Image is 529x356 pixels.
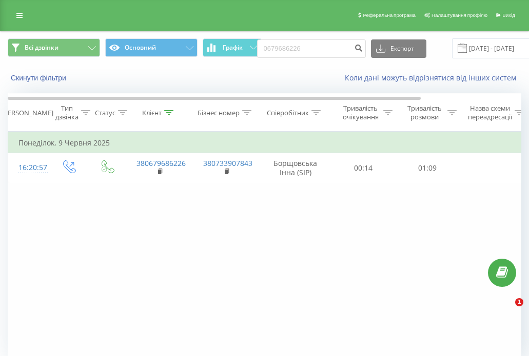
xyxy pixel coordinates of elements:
[105,38,198,57] button: Основний
[494,298,519,323] iframe: Intercom live chat
[515,298,523,306] span: 1
[203,38,262,57] button: Графік
[8,38,100,57] button: Всі дзвінки
[198,109,240,117] div: Бізнес номер
[432,12,487,18] span: Налаштування профілю
[340,104,381,121] div: Тривалість очікування
[203,158,252,168] a: 380733907843
[142,109,162,117] div: Клієнт
[404,104,445,121] div: Тривалість розмови
[2,109,53,117] div: [PERSON_NAME]
[396,153,460,183] td: 01:09
[331,153,396,183] td: 00:14
[136,158,186,168] a: 380679686226
[95,109,115,117] div: Статус
[371,39,426,58] button: Експорт
[257,39,366,58] input: Пошук за номером
[8,73,71,82] button: Скинути фільтри
[502,12,515,18] span: Вихід
[25,44,58,52] span: Всі дзвінки
[55,104,79,121] div: Тип дзвінка
[468,104,512,121] div: Назва схеми переадресації
[260,153,331,183] td: Борщовська Інна (SIP)
[363,12,416,18] span: Реферальна програма
[18,158,39,178] div: 16:20:57
[267,109,309,117] div: Співробітник
[345,73,521,82] a: Коли дані можуть відрізнятися вiд інших систем
[223,44,243,51] span: Графік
